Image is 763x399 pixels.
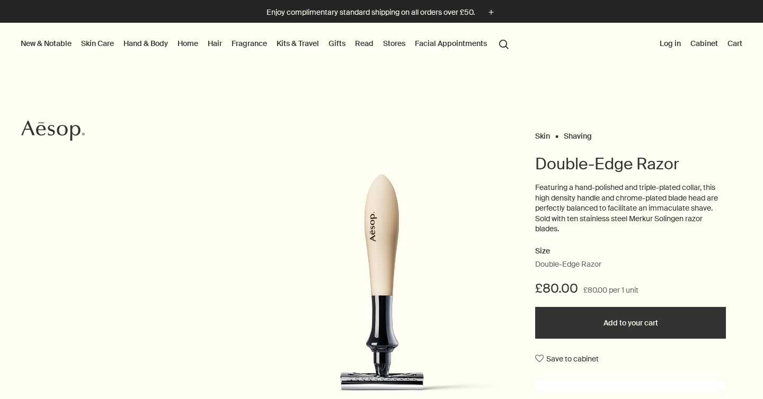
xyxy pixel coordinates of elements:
[688,37,720,50] a: Cabinet
[535,259,601,270] span: Double-Edge Razor
[535,183,726,234] p: Featuring a hand-polished and triple-plated collar, this high density handle and chrome-plated bl...
[494,33,513,53] button: Open search
[535,280,578,297] span: £80.00
[19,37,74,50] button: New & Notable
[535,307,726,339] button: Add to your cart - £80.00
[19,117,87,147] a: Aesop
[658,37,683,50] button: Log in
[267,7,475,18] p: Enjoy complimentary standard shipping on all orders over £50.
[326,37,348,50] a: Gifts
[725,37,744,50] button: Cart
[564,131,592,136] a: Shaving
[175,37,200,50] a: Home
[121,37,170,50] a: Hand & Body
[274,37,321,50] a: Kits & Travel
[413,37,489,50] a: Facial Appointments
[535,131,550,136] a: Skin
[21,120,85,141] svg: Aesop
[353,37,376,50] a: Read
[658,23,744,65] nav: supplementary
[267,6,497,19] button: Enjoy complimentary standard shipping on all orders over £50.
[206,37,224,50] a: Hair
[535,349,599,368] button: Save to cabinet
[79,37,116,50] a: Skin Care
[381,37,407,50] button: Stores
[19,23,513,65] nav: primary
[229,37,269,50] a: Fragrance
[583,284,638,297] span: £80.00 per 1 unit
[535,153,726,175] h1: Double-Edge Razor
[535,245,726,258] h2: Size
